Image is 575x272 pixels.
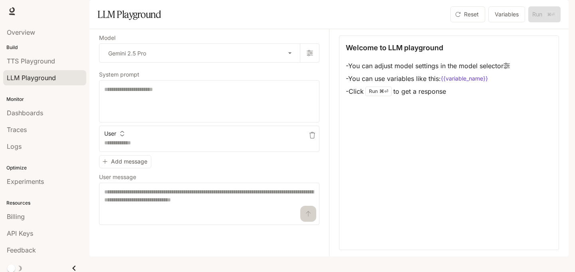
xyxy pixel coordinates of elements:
[346,42,443,53] p: Welcome to LLM playground
[102,127,126,140] button: User
[346,85,510,98] li: - Click to get a response
[99,44,300,62] div: Gemini 2.5 Pro
[108,49,146,57] p: Gemini 2.5 Pro
[99,72,139,77] p: System prompt
[346,59,510,72] li: - You can adjust model settings in the model selector
[441,75,488,83] code: {{variable_name}}
[346,72,510,85] li: - You can use variables like this:
[365,87,392,96] div: Run
[99,155,151,168] button: Add message
[488,6,525,22] button: Variables
[99,174,136,180] p: User message
[99,35,115,41] p: Model
[97,6,161,22] h1: LLM Playground
[450,6,485,22] button: Reset
[379,89,388,94] p: ⌘⏎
